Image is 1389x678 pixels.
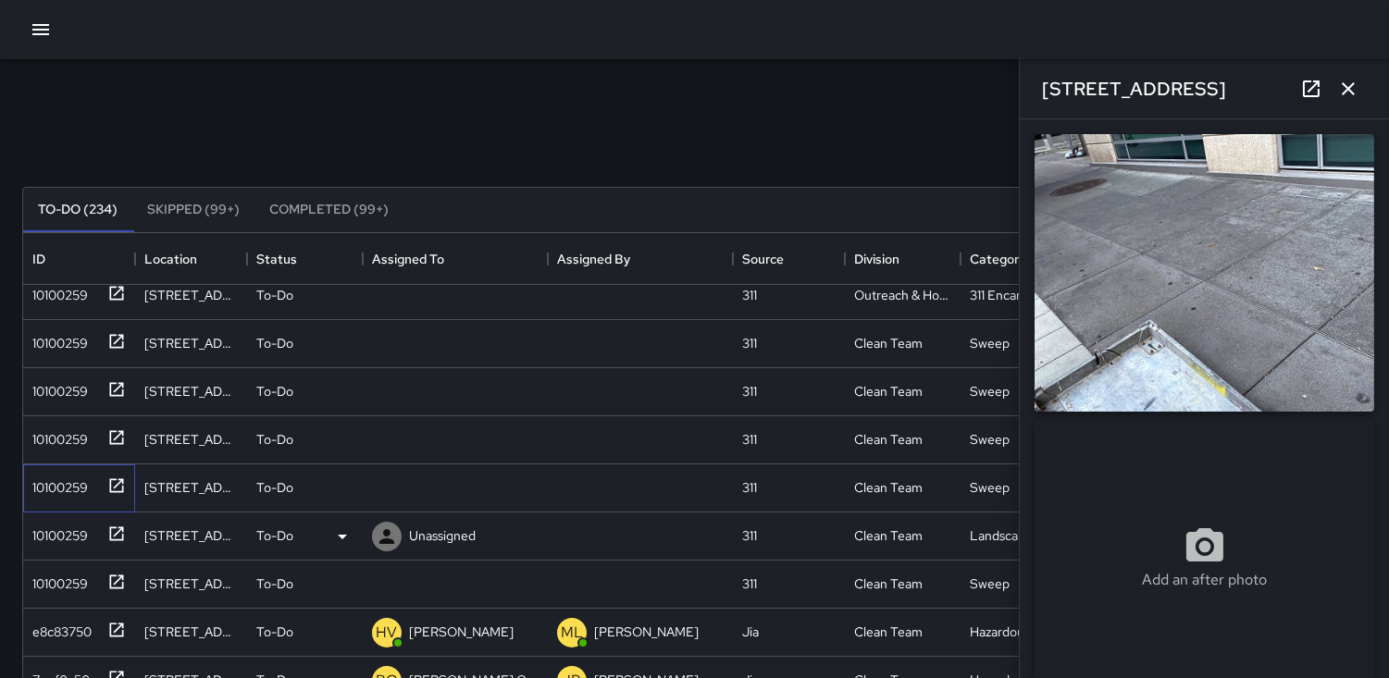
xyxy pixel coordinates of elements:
[25,519,88,545] div: 10100259
[594,623,699,641] p: [PERSON_NAME]
[372,233,444,285] div: Assigned To
[970,382,1010,401] div: Sweep
[970,526,1067,545] div: Landscaping (DG & Weeds)
[742,334,757,352] div: 311
[742,478,757,497] div: 311
[970,623,1067,641] div: Hazardous Waste
[548,233,733,285] div: Assigned By
[854,382,923,401] div: Clean Team
[25,615,92,641] div: e8c83750
[144,286,238,304] div: 743a Minna Street
[256,478,293,497] p: To-Do
[256,286,293,304] p: To-Do
[854,526,923,545] div: Clean Team
[256,526,293,545] p: To-Do
[144,526,238,545] div: 468 Clementina Street
[25,567,88,593] div: 10100259
[854,574,923,593] div: Clean Team
[854,623,923,641] div: Clean Team
[256,382,293,401] p: To-Do
[135,233,247,285] div: Location
[557,233,630,285] div: Assigned By
[742,382,757,401] div: 311
[742,526,757,545] div: 311
[25,278,88,304] div: 10100259
[132,188,254,232] button: Skipped (99+)
[25,327,88,352] div: 10100259
[377,622,398,644] p: HV
[25,423,88,449] div: 10100259
[256,233,297,285] div: Status
[742,430,757,449] div: 311
[256,430,293,449] p: To-Do
[854,286,951,304] div: Outreach & Hospitality
[970,430,1010,449] div: Sweep
[733,233,845,285] div: Source
[144,430,238,449] div: 160 6th Street
[409,623,514,641] p: [PERSON_NAME]
[363,233,548,285] div: Assigned To
[144,574,238,593] div: 423 Clementina Street
[970,574,1010,593] div: Sweep
[23,233,135,285] div: ID
[561,622,583,644] p: ML
[742,574,757,593] div: 311
[970,286,1067,304] div: 311 Encampments
[144,233,197,285] div: Location
[25,471,88,497] div: 10100259
[970,233,1025,285] div: Category
[970,334,1010,352] div: Sweep
[23,188,132,232] button: To-Do (234)
[144,478,238,497] div: 1198 Mission Street
[854,233,899,285] div: Division
[25,375,88,401] div: 10100259
[254,188,403,232] button: Completed (99+)
[742,286,757,304] div: 311
[970,478,1010,497] div: Sweep
[144,382,238,401] div: 102 6th Street
[742,623,759,641] div: Jia
[32,233,45,285] div: ID
[247,233,363,285] div: Status
[845,233,961,285] div: Division
[854,430,923,449] div: Clean Team
[256,623,293,641] p: To-Do
[144,334,238,352] div: 457 Minna Street
[409,526,476,545] p: Unassigned
[144,623,238,641] div: 275 6th Street
[742,233,784,285] div: Source
[256,574,293,593] p: To-Do
[256,334,293,352] p: To-Do
[854,478,923,497] div: Clean Team
[854,334,923,352] div: Clean Team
